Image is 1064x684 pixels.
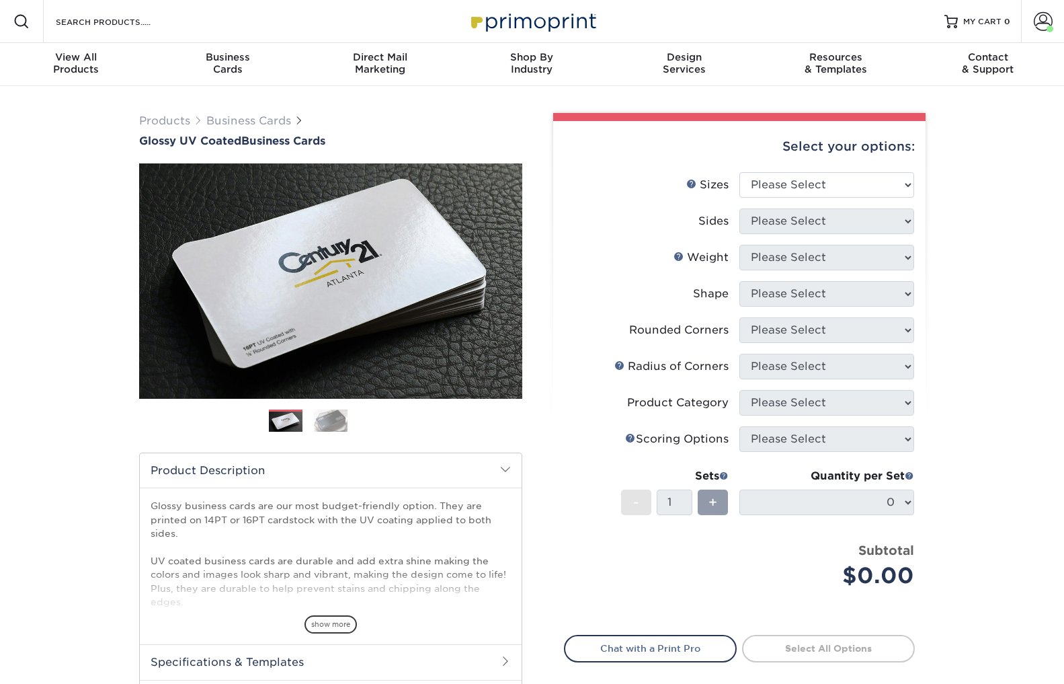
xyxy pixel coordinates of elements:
span: - [633,492,639,512]
img: Business Cards 03 [359,404,393,438]
div: Cards [152,51,304,75]
a: Shop ByIndustry [456,43,608,86]
span: 0 [1004,17,1010,26]
a: Products [139,114,190,127]
img: Glossy UV Coated 01 [139,89,522,473]
div: Scoring Options [625,431,729,447]
span: Resources [760,51,912,63]
a: Contact& Support [912,43,1064,86]
div: Quantity per Set [739,468,914,484]
span: Glossy UV Coated [139,135,241,147]
div: & Templates [760,51,912,75]
span: show more [304,615,357,634]
h1: Business Cards [139,135,522,147]
span: + [708,492,717,512]
a: Direct MailMarketing [304,43,456,86]
strong: Subtotal [858,543,914,558]
a: DesignServices [608,43,760,86]
span: Direct Mail [304,51,456,63]
div: Sets [621,468,729,484]
div: Shape [693,286,729,302]
input: SEARCH PRODUCTS..... [54,13,186,30]
span: Business [152,51,304,63]
a: Select All Options [742,635,915,662]
div: Services [608,51,760,75]
h2: Specifications & Templates [140,644,522,679]
img: Business Cards 01 [269,405,302,439]
div: Rounded Corners [629,322,729,338]
h2: Product Description [140,453,522,488]
div: Industry [456,51,608,75]
div: Radius of Corners [614,358,729,375]
img: Business Cards 02 [314,409,347,432]
a: BusinessCards [152,43,304,86]
span: Contact [912,51,1064,63]
a: Glossy UV CoatedBusiness Cards [139,135,522,147]
a: Resources& Templates [760,43,912,86]
span: MY CART [963,16,1001,28]
div: Marketing [304,51,456,75]
div: Select your options: [564,121,915,172]
a: Business Cards [206,114,291,127]
div: Sizes [686,177,729,193]
div: Weight [673,250,729,266]
span: Design [608,51,760,63]
div: & Support [912,51,1064,75]
div: $0.00 [749,560,914,592]
a: Chat with a Print Pro [564,635,737,662]
div: Sides [698,213,729,229]
div: Product Category [627,395,729,411]
img: Primoprint [465,7,600,36]
p: Glossy business cards are our most budget-friendly option. They are printed on 14PT or 16PT cards... [151,499,511,677]
span: Shop By [456,51,608,63]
